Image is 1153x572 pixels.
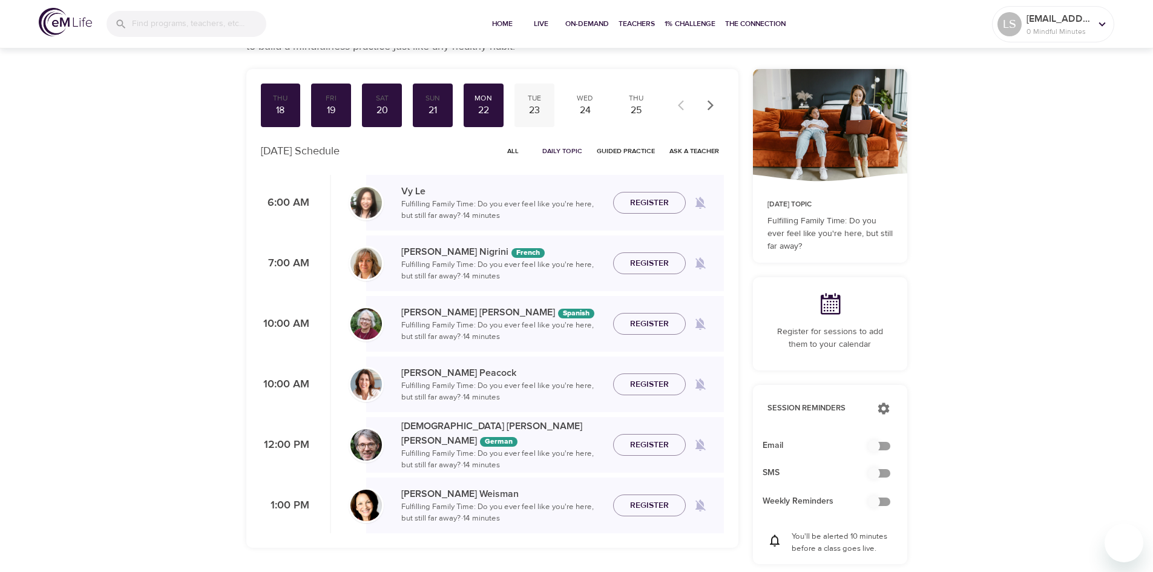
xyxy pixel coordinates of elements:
span: Remind me when a class goes live every Monday at 7:00 AM [686,249,715,278]
div: Mon [468,93,499,104]
img: Bernice_Moore_min.jpg [350,308,382,340]
span: Teachers [619,18,655,30]
button: Register [613,313,686,335]
div: 24 [570,104,600,117]
div: The episodes in this programs will be in French [511,248,545,258]
div: 22 [468,104,499,117]
p: 7:00 AM [261,255,309,272]
span: Register [630,377,669,392]
p: 0 Mindful Minutes [1027,26,1091,37]
p: Fulfilling Family Time: Do you ever feel like you're here, but still far away? · 14 minutes [401,320,603,343]
div: Thu [621,93,651,104]
img: logo [39,8,92,36]
p: [DATE] Topic [767,199,893,210]
div: Wed [570,93,600,104]
button: Register [613,495,686,517]
p: Fulfilling Family Time: Do you ever feel like you're here, but still far away? · 14 minutes [401,259,603,283]
p: Fulfilling Family Time: Do you ever feel like you're here, but still far away? · 14 minutes [401,199,603,222]
div: 21 [418,104,448,117]
div: 25 [621,104,651,117]
span: Remind me when a class goes live every Monday at 6:00 AM [686,188,715,217]
p: Vy Le [401,184,603,199]
button: Register [613,252,686,275]
p: Fulfilling Family Time: Do you ever feel like you're here, but still far away? · 14 minutes [401,448,603,472]
button: Guided Practice [592,142,660,160]
span: Email [763,439,878,452]
div: The episodes in this programs will be in German [480,437,517,447]
p: Register for sessions to add them to your calendar [767,326,893,351]
div: 18 [266,104,296,117]
img: Christian%20L%C3%BCtke%20W%C3%B6stmann.png [350,429,382,461]
span: The Connection [725,18,786,30]
span: Register [630,438,669,453]
span: Remind me when a class goes live every Monday at 12:00 PM [686,430,715,459]
iframe: Button to launch messaging window [1105,524,1143,562]
p: [DATE] Schedule [261,143,340,159]
div: Fri [316,93,346,104]
span: Remind me when a class goes live every Monday at 10:00 AM [686,309,715,338]
button: Register [613,434,686,456]
button: Daily Topic [537,142,587,160]
span: Ask a Teacher [669,145,719,157]
span: Guided Practice [597,145,655,157]
div: 20 [367,104,397,117]
div: 19 [316,104,346,117]
span: Register [630,498,669,513]
div: Tue [519,93,550,104]
button: Register [613,373,686,396]
span: On-Demand [565,18,609,30]
span: Register [630,317,669,332]
button: All [494,142,533,160]
div: Sun [418,93,448,104]
div: Sat [367,93,397,104]
div: 23 [519,104,550,117]
p: Session Reminders [767,403,865,415]
img: MelissaNigiri.jpg [350,248,382,279]
p: [DEMOGRAPHIC_DATA] [PERSON_NAME] [PERSON_NAME] [401,419,603,448]
span: Home [488,18,517,30]
button: Register [613,192,686,214]
p: 1:00 PM [261,498,309,514]
p: [PERSON_NAME] Peacock [401,366,603,380]
p: 10:00 AM [261,316,309,332]
p: Fulfilling Family Time: Do you ever feel like you're here, but still far away? · 14 minutes [401,380,603,404]
img: Susan_Peacock-min.jpg [350,369,382,400]
p: Fulfilling Family Time: Do you ever feel like you're here, but still far away? [767,215,893,253]
p: You'll be alerted 10 minutes before a class goes live. [792,531,893,554]
span: Weekly Reminders [763,495,878,508]
span: Live [527,18,556,30]
span: Remind me when a class goes live every Monday at 1:00 PM [686,491,715,520]
div: The episodes in this programs will be in Spanish [558,309,594,318]
img: vy-profile-good-3.jpg [350,187,382,219]
span: All [499,145,528,157]
span: SMS [763,467,878,479]
div: Thu [266,93,296,104]
p: 12:00 PM [261,437,309,453]
p: [EMAIL_ADDRESS][DOMAIN_NAME] [1027,12,1091,26]
p: Fulfilling Family Time: Do you ever feel like you're here, but still far away? · 14 minutes [401,501,603,525]
span: Daily Topic [542,145,582,157]
p: [PERSON_NAME] Weisman [401,487,603,501]
p: [PERSON_NAME] Nigrini [401,245,603,259]
img: Laurie_Weisman-min.jpg [350,490,382,521]
p: [PERSON_NAME] [PERSON_NAME] [401,305,603,320]
input: Find programs, teachers, etc... [132,11,266,37]
p: 6:00 AM [261,195,309,211]
button: Ask a Teacher [665,142,724,160]
div: LS [997,12,1022,36]
p: 10:00 AM [261,376,309,393]
span: 1% Challenge [665,18,715,30]
span: Register [630,196,669,211]
span: Register [630,256,669,271]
